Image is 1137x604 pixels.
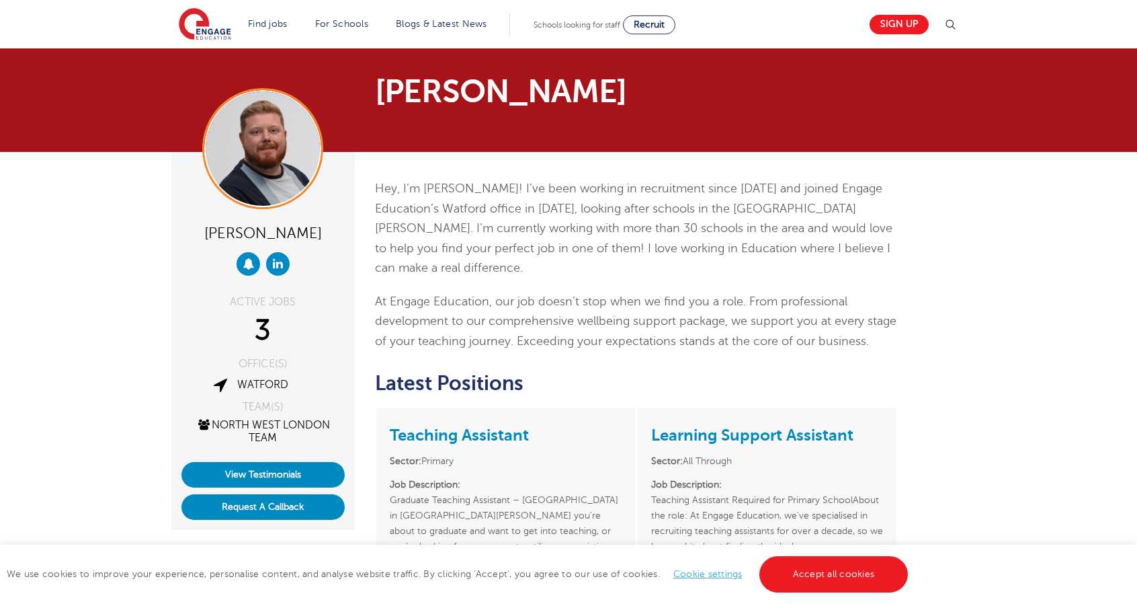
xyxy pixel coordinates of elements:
[181,358,345,369] div: OFFICE(S)
[181,219,345,246] div: [PERSON_NAME]
[181,462,345,488] a: View Testimonials
[651,453,883,469] li: All Through
[390,477,622,554] p: Graduate Teaching Assistant – [GEOGRAPHIC_DATA] in [GEOGRAPHIC_DATA][PERSON_NAME] you’re about to...
[651,477,883,554] p: Teaching Assistant Required for Primary SchoolAbout the role: At Engage Education, we’ve speciali...
[375,75,694,108] h1: [PERSON_NAME]
[196,419,330,444] a: North West London Team
[396,19,487,29] a: Blogs & Latest News
[759,556,909,593] a: Accept all cookies
[390,453,622,469] li: Primary
[651,480,722,490] strong: Job Description:
[623,15,675,34] a: Recruit
[181,314,345,348] div: 3
[375,372,898,395] h2: Latest Positions
[390,456,421,466] strong: Sector:
[375,295,896,348] span: At Engage Education, our job doesn’t stop when we find you a role. From professional development ...
[651,456,683,466] strong: Sector:
[179,8,231,42] img: Engage Education
[7,569,911,579] span: We use cookies to improve your experience, personalise content, and analyse website traffic. By c...
[181,402,345,412] div: TEAM(S)
[315,19,368,29] a: For Schools
[181,297,345,307] div: ACTIVE JOBS
[651,426,853,445] a: Learning Support Assistant
[237,379,288,391] a: Watford
[375,182,892,274] span: Hey, I’m [PERSON_NAME]! I’ve been working in recruitment since [DATE] and joined Engage Education...
[390,426,529,445] a: Teaching Assistant
[634,20,665,30] span: Recruit
[390,480,460,490] strong: Job Description:
[673,569,743,579] a: Cookie settings
[181,494,345,520] button: Request A Callback
[248,19,288,29] a: Find jobs
[870,15,929,34] a: Sign up
[534,20,620,30] span: Schools looking for staff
